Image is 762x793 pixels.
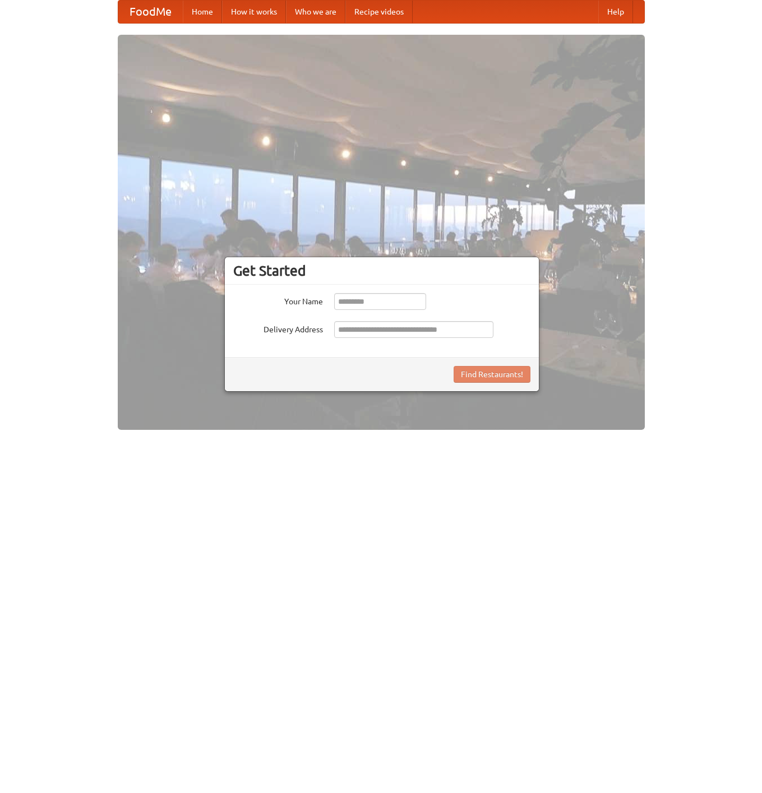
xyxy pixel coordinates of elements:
[233,262,530,279] h3: Get Started
[286,1,345,23] a: Who we are
[118,1,183,23] a: FoodMe
[183,1,222,23] a: Home
[233,293,323,307] label: Your Name
[222,1,286,23] a: How it works
[598,1,633,23] a: Help
[345,1,413,23] a: Recipe videos
[233,321,323,335] label: Delivery Address
[454,366,530,383] button: Find Restaurants!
